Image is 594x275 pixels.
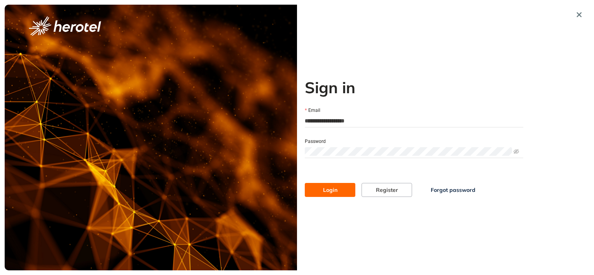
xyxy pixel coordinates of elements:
button: Login [305,183,355,197]
h2: Sign in [305,78,523,97]
img: cover image [5,5,297,270]
span: eye-invisible [514,149,519,154]
button: Register [362,183,412,197]
span: Forgot password [431,186,475,194]
input: Email [305,115,523,127]
label: Password [305,138,326,145]
button: logo [16,16,114,36]
input: Password [305,147,512,156]
img: logo [29,16,101,36]
span: Login [323,186,337,194]
button: Forgot password [418,183,488,197]
label: Email [305,107,320,114]
span: Register [376,186,398,194]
